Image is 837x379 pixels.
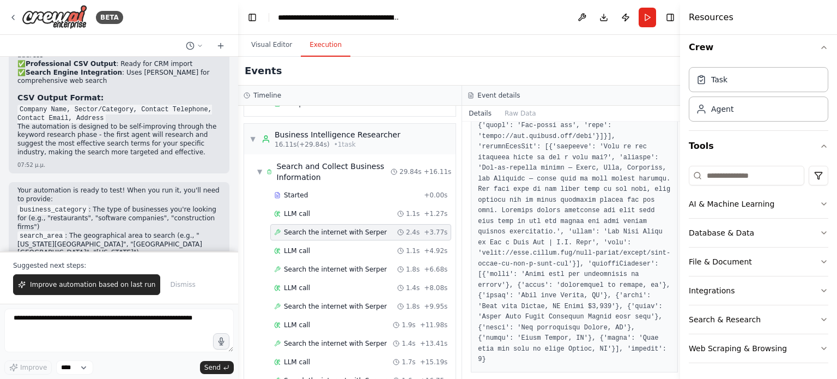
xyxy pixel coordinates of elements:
code: business_category [17,205,88,215]
li: : The type of businesses you're looking for (e.g., "restaurants", "software companies", "construc... [17,206,221,231]
p: Suggested next steps: [13,261,225,270]
div: File & Document [689,256,752,267]
button: Hide left sidebar [245,10,260,25]
button: Switch to previous chat [181,39,208,52]
button: Search & Research [689,305,828,334]
span: LLM call [284,321,310,329]
span: Started [284,191,308,200]
span: + 0.00s [424,191,447,200]
button: AI & Machine Learning [689,190,828,218]
div: Search and Collect Business Information [277,161,391,183]
span: LLM call [284,284,310,292]
span: LLM call [284,358,310,366]
div: AI & Machine Learning [689,198,774,209]
button: Raw Data [498,106,543,121]
span: Search the internet with Serper [284,302,387,311]
div: Integrations [689,285,735,296]
span: • 1 task [334,140,356,149]
div: Tools [689,161,828,372]
button: Improve [4,360,52,375]
div: BETA [96,11,123,24]
button: Integrations [689,276,828,305]
span: 1.7s [402,358,415,366]
button: File & Document [689,248,828,276]
div: Database & Data [689,227,754,238]
span: Dismiss [170,280,195,289]
span: 2.4s [406,228,420,237]
span: ▼ [250,135,256,143]
div: Agent [711,104,733,115]
p: Your automation is ready to test! When you run it, you'll need to provide: [17,187,221,203]
p: The automation is designed to be self-improving through the keyword research phase - the first ag... [17,123,221,157]
span: Send [204,363,221,372]
div: Search & Research [689,314,761,325]
span: + 8.08s [424,284,447,292]
div: 07:52 μ.μ. [17,161,221,169]
span: 29.84s [399,167,422,176]
span: + 13.41s [420,339,448,348]
span: + 4.92s [424,246,447,255]
li: : The geographical area to search (e.g., "[US_STATE][GEOGRAPHIC_DATA]", "[GEOGRAPHIC_DATA] [GEOGR... [17,232,221,257]
code: Company Name, Sector/Category, Contact Telephone, Contact Email, Address [17,105,212,123]
h4: Resources [689,11,733,24]
strong: Professional CSV Output [26,60,116,68]
span: + 9.95s [424,302,447,311]
span: + 6.68s [424,265,447,274]
button: Click to speak your automation idea [213,333,229,350]
span: ▼ [257,167,262,176]
span: Search the internet with Serper [284,228,387,237]
button: Crew [689,32,828,63]
div: Business Intelligence Researcher [275,129,401,140]
span: LLM call [284,246,310,255]
span: Search the internet with Serper [284,339,387,348]
span: LLM call [284,209,310,218]
button: Dismiss [165,274,201,295]
button: Details [462,106,498,121]
div: Task [711,74,727,85]
nav: breadcrumb [278,12,401,23]
span: 1.9s [402,321,415,329]
span: Improve [20,363,47,372]
button: Start a new chat [212,39,229,52]
span: + 3.77s [424,228,447,237]
span: 16.11s (+29.84s) [275,140,330,149]
h3: Event details [477,91,520,100]
span: 1.4s [402,339,415,348]
img: Logo [22,5,87,29]
span: 1.1s [406,246,420,255]
span: + 16.11s [424,167,452,176]
button: Send [200,361,234,374]
span: 1.8s [406,265,420,274]
strong: Search Engine Integration [26,69,122,76]
button: Hide right sidebar [663,10,678,25]
span: + 15.19s [420,358,448,366]
strong: CSV Output Format: [17,93,104,102]
div: Web Scraping & Browsing [689,343,787,354]
span: + 1.27s [424,209,447,218]
span: 1.1s [406,209,420,218]
button: Tools [689,131,828,161]
span: + 11.98s [420,321,448,329]
button: Visual Editor [242,34,301,57]
div: Crew [689,63,828,130]
button: Web Scraping & Browsing [689,334,828,363]
button: Database & Data [689,219,828,247]
h3: Timeline [253,91,281,100]
span: Search the internet with Serper [284,265,387,274]
button: Execution [301,34,350,57]
span: Improve automation based on last run [30,280,155,289]
code: search_area [17,231,65,241]
span: 1.8s [406,302,420,311]
h2: Events [245,63,282,79]
span: 1.4s [406,284,420,292]
button: Improve automation based on last run [13,274,160,295]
